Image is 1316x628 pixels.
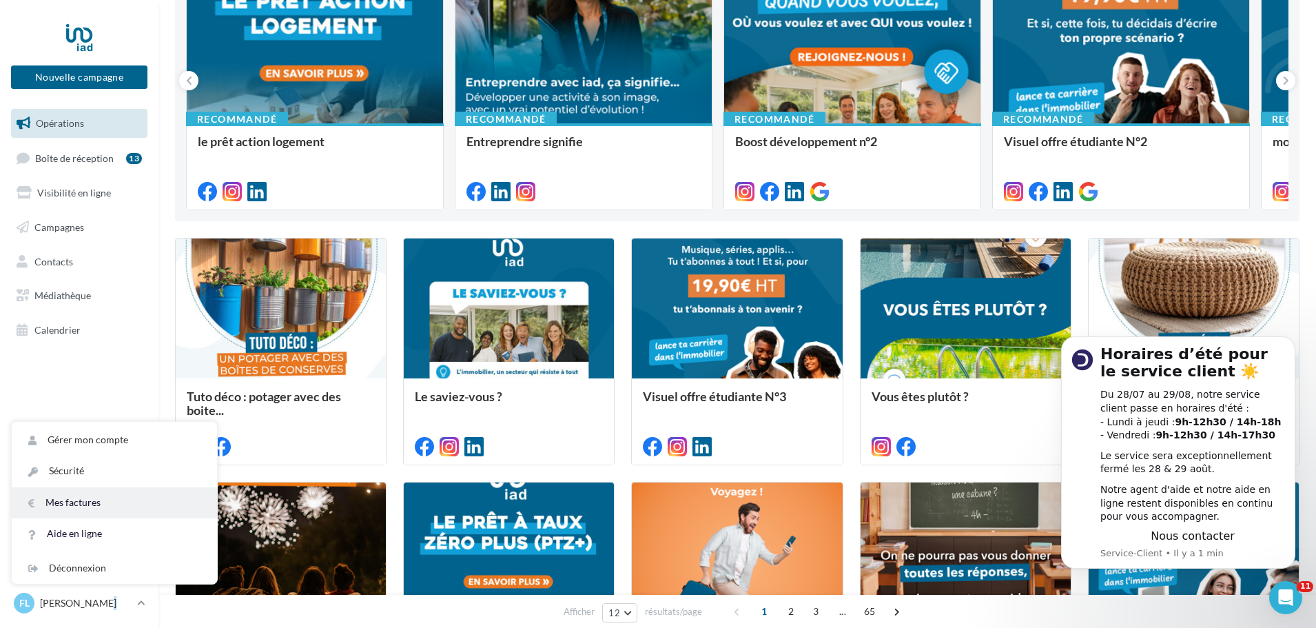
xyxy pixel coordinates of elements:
[602,603,637,622] button: 12
[564,605,595,618] span: Afficher
[186,112,288,127] div: Recommandé
[12,553,217,584] div: Déconnexion
[608,607,620,618] span: 12
[859,600,881,622] span: 65
[12,518,217,549] a: Aide en ligne
[8,213,150,242] a: Campagnes
[1297,581,1313,592] span: 11
[36,117,84,129] span: Opérations
[126,153,142,164] div: 13
[415,389,502,404] span: Le saviez-vous ?
[735,134,877,149] span: Boost développement n°2
[723,112,825,127] div: Recommandé
[8,247,150,276] a: Contacts
[11,590,147,616] a: FL [PERSON_NAME]
[34,290,91,301] span: Médiathèque
[753,600,775,622] span: 1
[992,112,1094,127] div: Recommandé
[805,600,827,622] span: 3
[37,187,111,199] span: Visibilité en ligne
[34,255,73,267] span: Contacts
[12,487,217,518] a: Mes factures
[12,425,217,456] a: Gérer mon compte
[35,152,114,163] span: Boîte de réception
[872,389,969,404] span: Vous êtes plutôt ?
[8,143,150,173] a: Boîte de réception13
[1269,581,1302,614] iframe: Intercom live chat
[8,281,150,310] a: Médiathèque
[187,389,341,418] span: Tuto déco : potager avec des boite...
[40,596,132,610] p: [PERSON_NAME]
[455,112,557,127] div: Recommandé
[8,179,150,207] a: Visibilité en ligne
[34,221,84,233] span: Campagnes
[645,605,702,618] span: résultats/page
[832,600,854,622] span: ...
[19,596,30,610] span: FL
[466,134,583,149] span: Entreprendre signifie
[8,109,150,138] a: Opérations
[12,456,217,487] a: Sécurité
[8,316,150,345] a: Calendrier
[1004,134,1147,149] span: Visuel offre étudiante N°2
[198,134,325,149] span: le prêt action logement
[643,389,786,404] span: Visuel offre étudiante N°3
[34,324,81,336] span: Calendrier
[780,600,802,622] span: 2
[11,65,147,89] button: Nouvelle campagne
[1040,316,1316,591] iframe: Intercom notifications message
